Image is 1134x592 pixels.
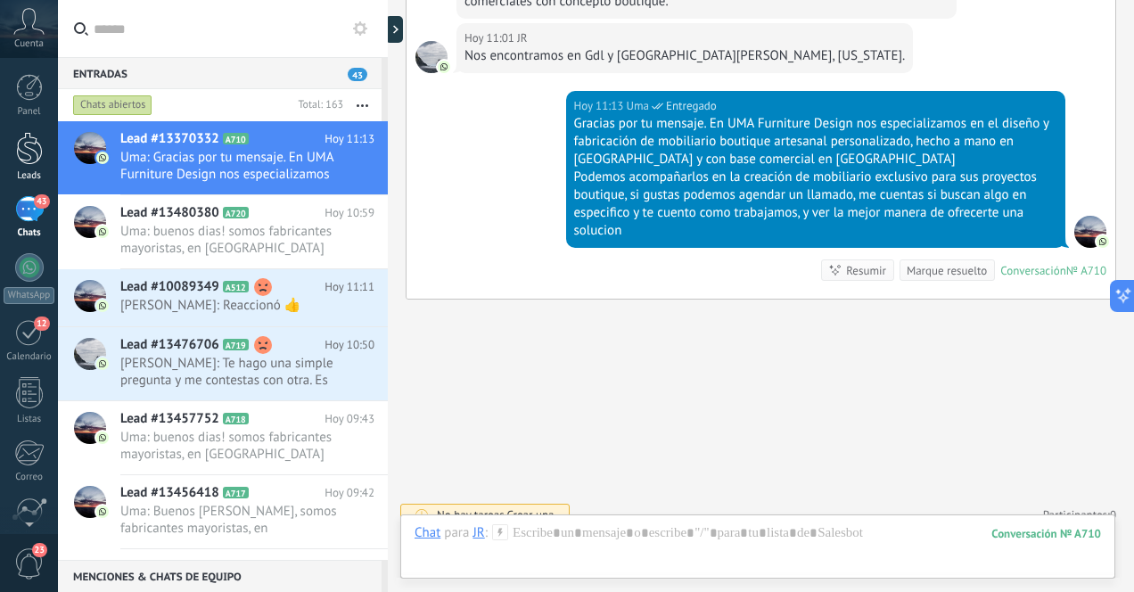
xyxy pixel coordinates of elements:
[96,152,109,164] img: com.amocrm.amocrmwa.svg
[223,413,249,424] span: A718
[223,339,249,350] span: A719
[291,96,343,114] div: Total: 163
[58,57,382,89] div: Entradas
[120,429,341,463] span: Uma: buenos dias! somos fabricantes mayoristas, en [GEOGRAPHIC_DATA] de mobiliario artesanal bout...
[4,170,55,182] div: Leads
[58,195,388,268] a: Lead #13480380 A720 Hoy 10:59 Uma: buenos dias! somos fabricantes mayoristas, en [GEOGRAPHIC_DATA...
[325,204,374,222] span: Hoy 10:59
[464,47,905,65] div: Nos encontramos en Gdl y [GEOGRAPHIC_DATA][PERSON_NAME], [US_STATE].
[1000,263,1066,278] div: Conversación
[472,524,484,540] div: JR
[14,38,44,50] span: Cuenta
[58,327,388,400] a: Lead #13476706 A719 Hoy 10:50 [PERSON_NAME]: Te hago una simple pregunta y me contestas con otra....
[120,278,219,296] span: Lead #10089349
[58,121,388,194] a: Lead #13370332 A710 Hoy 11:13 Uma: Gracias por tu mensaje. En UMA Furniture Design nos especializ...
[223,281,249,292] span: A512
[34,317,49,331] span: 12
[506,507,554,522] span: Crear una
[120,149,341,183] span: Uma: Gracias por tu mensaje. En UMA Furniture Design nos especializamos en el diseño y fabricació...
[4,472,55,483] div: Correo
[120,484,219,502] span: Lead #13456418
[574,97,627,115] div: Hoy 11:13
[1097,235,1109,248] img: com.amocrm.amocrmwa.svg
[120,503,341,537] span: Uma: Buenos [PERSON_NAME], somos fabricantes mayoristas, en [GEOGRAPHIC_DATA] de mobiliario artes...
[4,227,55,239] div: Chats
[58,560,382,592] div: Menciones & Chats de equipo
[223,487,249,498] span: A717
[907,262,987,279] div: Marque resuelto
[343,89,382,121] button: Más
[325,130,374,148] span: Hoy 11:13
[627,97,649,115] span: Uma (Oficina de Venta)
[1074,216,1106,248] span: Uma
[574,115,1058,169] div: Gracias por tu mensaje. En UMA Furniture Design nos especializamos en el diseño y fabricación de ...
[120,336,219,354] span: Lead #13476706
[438,61,450,73] img: com.amocrm.amocrmwa.svg
[96,358,109,370] img: com.amocrm.amocrmwa.svg
[4,351,55,363] div: Calendario
[325,278,374,296] span: Hoy 11:11
[120,130,219,148] span: Lead #13370332
[485,524,488,542] span: :
[385,16,403,43] div: Mostrar
[120,204,219,222] span: Lead #13480380
[325,410,374,428] span: Hoy 09:43
[120,355,341,389] span: [PERSON_NAME]: Te hago una simple pregunta y me contestas con otra. Es si o no
[96,226,109,238] img: com.amocrm.amocrmwa.svg
[325,484,374,502] span: Hoy 09:42
[1110,507,1116,522] span: 0
[96,432,109,444] img: com.amocrm.amocrmwa.svg
[991,526,1101,541] div: 710
[846,262,886,279] div: Resumir
[574,169,1058,240] div: Podemos acompañarlos en la creación de mobiliario exclusivo para sus proyectos boutique, si gusta...
[4,414,55,425] div: Listas
[96,300,109,312] img: com.amocrm.amocrmwa.svg
[325,336,374,354] span: Hoy 10:50
[223,133,249,144] span: A710
[73,95,152,116] div: Chats abiertos
[120,223,341,257] span: Uma: buenos dias! somos fabricantes mayoristas, en [GEOGRAPHIC_DATA] de mobiliario artesanal bout...
[34,194,49,209] span: 43
[415,41,448,73] span: JR
[437,507,555,522] div: No hay tareas.
[517,29,528,47] span: JR
[1066,263,1106,278] div: № A710
[666,97,717,115] span: Entregado
[58,269,388,326] a: Lead #10089349 A512 Hoy 11:11 [PERSON_NAME]: Reaccionó 👍
[444,524,469,542] span: para
[58,475,388,548] a: Lead #13456418 A717 Hoy 09:42 Uma: Buenos [PERSON_NAME], somos fabricantes mayoristas, en [GEOGRA...
[120,558,219,576] span: Lead #13455754
[120,410,219,428] span: Lead #13457752
[4,287,54,304] div: WhatsApp
[1043,507,1116,522] a: Participantes:0
[325,558,374,576] span: Hoy 09:40
[223,207,249,218] span: A720
[96,506,109,518] img: com.amocrm.amocrmwa.svg
[58,401,388,474] a: Lead #13457752 A718 Hoy 09:43 Uma: buenos dias! somos fabricantes mayoristas, en [GEOGRAPHIC_DATA...
[120,297,341,314] span: [PERSON_NAME]: Reaccionó 👍
[4,106,55,118] div: Panel
[348,68,367,81] span: 43
[464,29,517,47] div: Hoy 11:01
[32,543,47,557] span: 23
